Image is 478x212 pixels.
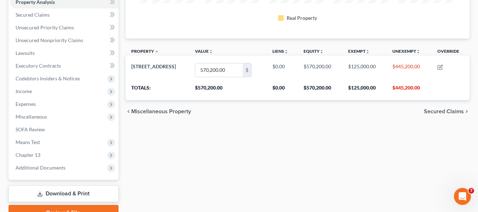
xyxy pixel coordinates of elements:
[10,21,119,34] a: Unsecured Priority Claims
[126,109,191,114] button: chevron_left Miscellaneous Property
[298,60,342,80] td: $570,200.00
[464,109,470,114] i: chevron_right
[287,15,317,22] div: Real Property
[16,152,40,158] span: Chapter 13
[10,59,119,72] a: Executory Contracts
[387,80,432,100] th: $445,200.00
[16,12,50,18] span: Secured Claims
[387,60,432,80] td: $445,200.00
[392,48,420,54] a: Unexemptunfold_more
[342,60,387,80] td: $125,000.00
[16,101,36,107] span: Expenses
[16,37,83,43] span: Unsecured Nonpriority Claims
[10,47,119,59] a: Lawsuits
[16,114,47,120] span: Miscellaneous
[365,50,370,54] i: unfold_more
[243,63,251,77] div: $
[126,80,189,100] th: Totals:
[8,185,119,202] a: Download & Print
[131,48,159,54] a: Property expand_less
[10,123,119,136] a: SOFA Review
[16,165,65,171] span: Additional Documents
[298,80,342,100] th: $570,200.00
[424,109,464,114] span: Secured Claims
[195,48,213,54] a: Valueunfold_more
[468,188,474,194] span: 7
[267,80,298,100] th: $0.00
[16,75,80,81] span: Codebtors Insiders & Notices
[16,24,74,30] span: Unsecured Priority Claims
[342,80,387,100] th: $125,000.00
[416,50,420,54] i: unfold_more
[195,63,243,77] input: 0.00
[16,126,45,132] span: SOFA Review
[10,8,119,21] a: Secured Claims
[155,50,159,54] i: expand_less
[189,80,267,100] th: $570,200.00
[454,188,471,205] iframe: Intercom live chat
[10,34,119,47] a: Unsecured Nonpriority Claims
[267,60,298,80] td: $0.00
[319,50,324,54] i: unfold_more
[209,50,213,54] i: unfold_more
[16,139,40,145] span: Means Test
[272,48,288,54] a: Liensunfold_more
[304,48,324,54] a: Equityunfold_more
[131,109,191,114] span: Miscellaneous Property
[131,63,176,69] span: [STREET_ADDRESS]
[16,88,32,94] span: Income
[126,109,131,114] i: chevron_left
[16,50,35,56] span: Lawsuits
[424,109,470,114] button: Secured Claims chevron_right
[284,50,288,54] i: unfold_more
[432,44,470,60] th: Override
[348,48,370,54] a: Exemptunfold_more
[16,63,61,69] span: Executory Contracts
